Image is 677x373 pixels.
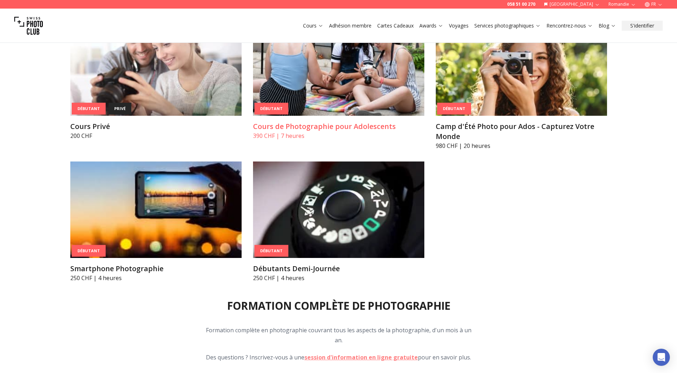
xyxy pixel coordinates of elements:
button: Adhésion membre [326,21,374,31]
button: Services photographiques [471,21,544,31]
div: Débutant [72,103,106,115]
h3: Débutants Demi-Journée [253,264,424,274]
button: Voyages [446,21,471,31]
button: S'identifier [622,21,663,31]
div: Open Intercom Messenger [653,349,670,366]
button: Cours [300,21,326,31]
img: Smartphone Photographie [70,161,242,258]
a: Services photographiques [474,22,541,29]
img: Cours Privé [70,19,242,116]
div: privé [108,103,131,115]
a: Cartes Cadeaux [377,22,414,29]
a: Cours PrivéDébutantprivéCours Privé200 CHF [70,19,242,140]
h3: Camp d'Été Photo pour Ados - Capturez Votre Monde [436,121,607,141]
a: Débutants Demi-JournéeDébutantDébutants Demi-Journée250 CHF | 4 heures [253,161,424,282]
a: Cours [303,22,323,29]
h3: Smartphone Photographie [70,264,242,274]
a: Adhésion membre [329,22,372,29]
h3: Cours de Photographie pour Adolescents [253,121,424,131]
h3: Cours Privé [70,121,242,131]
div: Débutant [254,245,288,257]
a: Cours de Photographie pour AdolescentsDébutantCours de Photographie pour Adolescents390 CHF | 7 h... [253,19,424,140]
img: Cours de Photographie pour Adolescents [253,19,424,116]
h2: Formation complète de photographie [227,299,450,312]
a: Blog [598,22,616,29]
div: Débutant [254,103,288,115]
a: Rencontrez-nous [546,22,593,29]
a: Camp d'Été Photo pour Ados - Capturez Votre MondeDébutantCamp d'Été Photo pour Ados - Capturez Vo... [436,19,607,150]
img: Débutants Demi-Journée [253,161,424,258]
p: Formation complète en photographie couvrant tous les aspects de la photographie, d'un mois à un an. [202,325,476,345]
img: Camp d'Été Photo pour Ados - Capturez Votre Monde [436,19,607,116]
button: Awards [416,21,446,31]
p: 980 CHF | 20 heures [436,141,607,150]
a: 058 51 00 270 [507,1,535,7]
p: Des questions ? Inscrivez-vous à une pour en savoir plus. [202,352,476,362]
a: Voyages [449,22,469,29]
p: 390 CHF | 7 heures [253,131,424,140]
p: 200 CHF [70,131,242,140]
a: Awards [419,22,443,29]
button: Cartes Cadeaux [374,21,416,31]
p: 250 CHF | 4 heures [253,274,424,282]
button: Rencontrez-nous [544,21,596,31]
p: 250 CHF | 4 heures [70,274,242,282]
div: Débutant [72,245,106,257]
a: session d'information en ligne gratuite [304,353,418,361]
img: Swiss photo club [14,11,43,40]
div: Débutant [437,103,471,115]
a: Smartphone PhotographieDébutantSmartphone Photographie250 CHF | 4 heures [70,161,242,282]
button: Blog [596,21,619,31]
